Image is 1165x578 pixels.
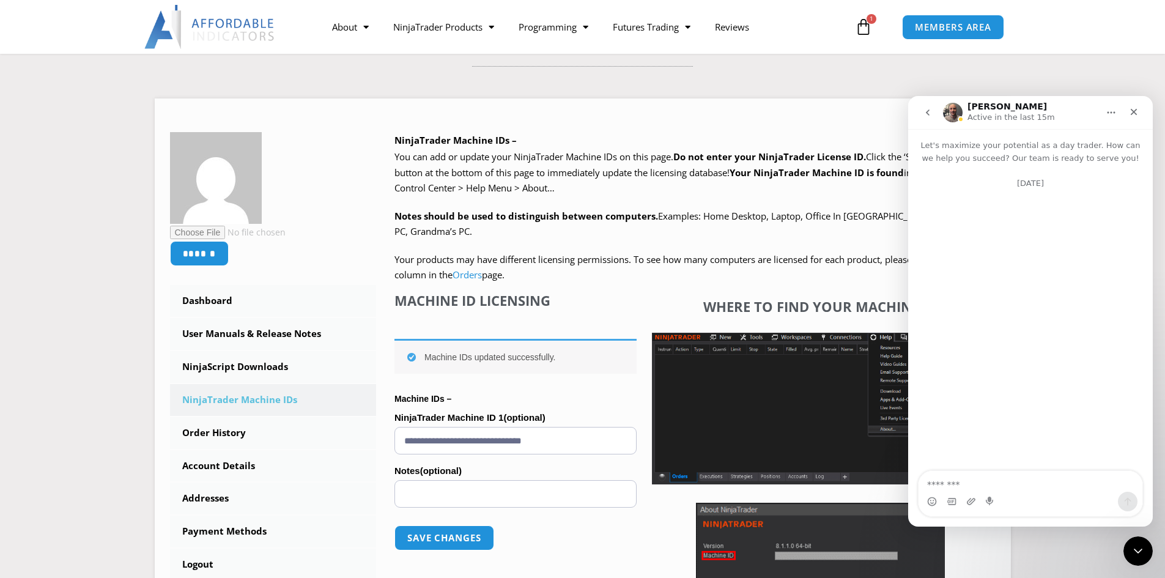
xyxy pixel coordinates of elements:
a: MEMBERS AREA [902,15,1004,40]
b: Do not enter your NinjaTrader License ID. [673,150,866,163]
span: (optional) [503,412,545,423]
strong: Machine IDs – [394,394,451,404]
a: Futures Trading [601,13,703,41]
img: LogoAI | Affordable Indicators – NinjaTrader [144,5,276,49]
strong: Notes should be used to distinguish between computers. [394,210,658,222]
a: About [320,13,381,41]
a: User Manuals & Release Notes [170,318,377,350]
a: Dashboard [170,285,377,317]
a: NinjaScript Downloads [170,351,377,383]
a: Orders [453,269,482,281]
span: Your products may have different licensing permissions. To see how many computers are licensed fo... [394,253,980,281]
span: You can add or update your NinjaTrader Machine IDs on this page. [394,150,673,163]
iframe: Intercom live chat [908,96,1153,527]
b: NinjaTrader Machine IDs – [394,134,517,146]
img: ed3ffbeb7045a0fa7708a623a70841ceebf26a34c23f0450c245bbe2b39a06d7 [170,132,262,224]
strong: Your NinjaTrader Machine ID is found [730,166,904,179]
button: Save changes [394,525,494,550]
img: Screenshot 2025-01-17 1155544 | Affordable Indicators – NinjaTrader [652,333,988,484]
span: 1 [867,14,876,24]
a: Payment Methods [170,516,377,547]
h4: Where to find your Machine ID [652,298,988,314]
iframe: Intercom live chat [1123,536,1153,566]
a: Reviews [703,13,761,41]
nav: Menu [320,13,852,41]
label: NinjaTrader Machine ID 1 [394,409,637,427]
a: NinjaTrader Machine IDs [170,384,377,416]
span: MEMBERS AREA [915,23,991,32]
a: 1 [837,9,890,45]
span: Examples: Home Desktop, Laptop, Office In [GEOGRAPHIC_DATA], Basement PC, Grandma’s PC. [394,210,980,238]
h4: Machine ID Licensing [394,292,637,308]
label: Notes [394,462,637,480]
div: Machine IDs updated successfully. [394,339,637,374]
a: Order History [170,417,377,449]
a: Programming [506,13,601,41]
a: Addresses [170,483,377,514]
a: Account Details [170,450,377,482]
a: NinjaTrader Products [381,13,506,41]
span: (optional) [420,465,462,476]
span: Click the ‘SAVE CHANGES’ button at the bottom of this page to immediately update the licensing da... [394,150,980,194]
